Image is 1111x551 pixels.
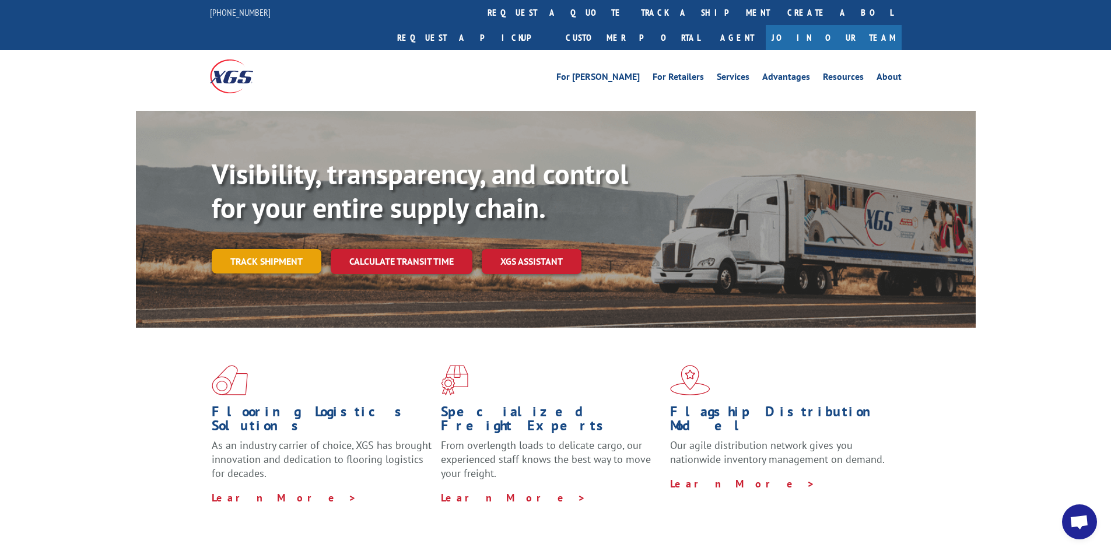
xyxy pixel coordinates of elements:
[441,365,468,395] img: xgs-icon-focused-on-flooring-red
[212,438,432,480] span: As an industry carrier of choice, XGS has brought innovation and dedication to flooring logistics...
[210,6,271,18] a: [PHONE_NUMBER]
[557,25,709,50] a: Customer Portal
[212,405,432,438] h1: Flooring Logistics Solutions
[212,249,321,273] a: Track shipment
[762,72,810,85] a: Advantages
[441,405,661,438] h1: Specialized Freight Experts
[331,249,472,274] a: Calculate transit time
[877,72,902,85] a: About
[441,491,586,504] a: Learn More >
[441,438,661,490] p: From overlength loads to delicate cargo, our experienced staff knows the best way to move your fr...
[670,405,891,438] h1: Flagship Distribution Model
[653,72,704,85] a: For Retailers
[670,365,710,395] img: xgs-icon-flagship-distribution-model-red
[388,25,557,50] a: Request a pickup
[670,477,815,490] a: Learn More >
[556,72,640,85] a: For [PERSON_NAME]
[670,438,885,466] span: Our agile distribution network gives you nationwide inventory management on demand.
[823,72,864,85] a: Resources
[709,25,766,50] a: Agent
[1062,504,1097,539] div: Open chat
[212,365,248,395] img: xgs-icon-total-supply-chain-intelligence-red
[766,25,902,50] a: Join Our Team
[482,249,581,274] a: XGS ASSISTANT
[212,491,357,504] a: Learn More >
[212,156,628,226] b: Visibility, transparency, and control for your entire supply chain.
[717,72,749,85] a: Services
